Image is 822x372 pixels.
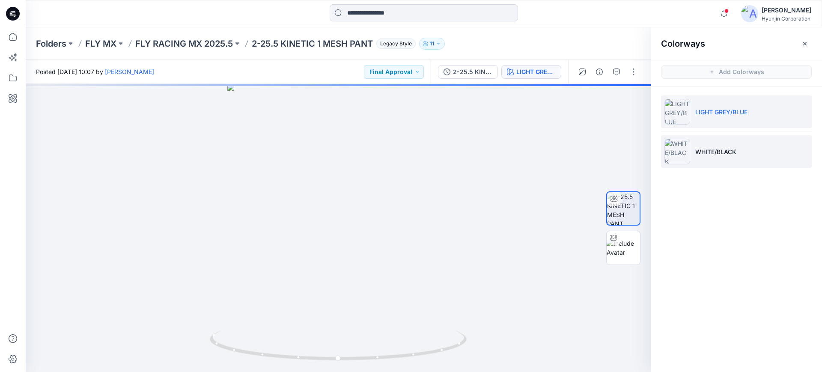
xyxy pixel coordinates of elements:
span: Legacy Style [376,39,416,49]
span: Posted [DATE] 10:07 by [36,67,154,76]
button: 11 [419,38,445,50]
img: avatar [741,5,758,22]
button: Details [593,65,606,79]
h2: Colorways [661,39,705,49]
img: WHITE/BLACK [664,139,690,164]
p: WHITE/BLACK [695,147,736,156]
div: LIGHT GREY/BLUE [516,67,556,77]
p: LIGHT GREY/BLUE [695,107,748,116]
button: LIGHT GREY/BLUE [501,65,561,79]
a: FLY MX [85,38,116,50]
img: 2-25.5 KINETIC 1 MESH PANT [607,192,640,225]
a: [PERSON_NAME] [105,68,154,75]
button: 2-25.5 KINETIC 1 MESH PANT [438,65,498,79]
div: Hyunjin Corporation [762,15,811,22]
p: 2-25.5 KINETIC 1 MESH PANT [252,38,373,50]
img: LIGHT GREY/BLUE [664,99,690,125]
a: FLY RACING MX 2025.5 [135,38,233,50]
a: Folders [36,38,66,50]
button: Legacy Style [373,38,416,50]
img: Include Avatar [607,239,640,257]
div: [PERSON_NAME] [762,5,811,15]
p: 11 [430,39,434,48]
div: 2-25.5 KINETIC 1 MESH PANT [453,67,492,77]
